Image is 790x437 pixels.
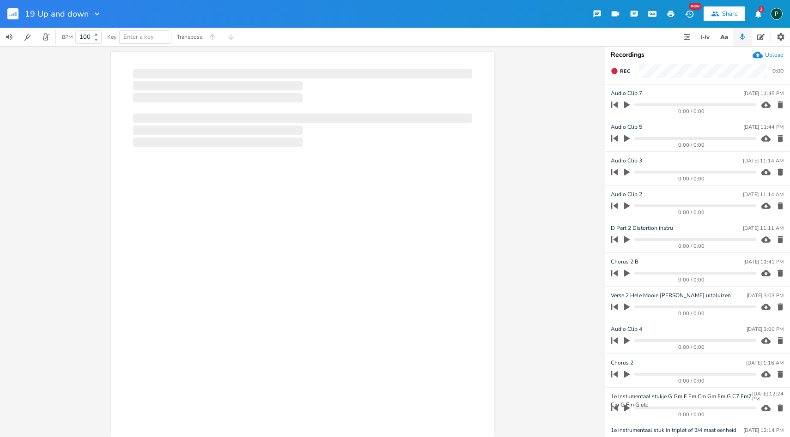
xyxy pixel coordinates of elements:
[749,6,767,22] button: 2
[611,123,642,132] span: Audio Clip 5
[611,257,638,266] span: Chorus 2 B
[611,156,642,165] span: Audio Clip 3
[611,52,784,58] div: Recordings
[689,3,701,10] div: New
[722,10,738,18] div: Share
[611,291,731,300] span: Verse 2 Hele Mooie [PERSON_NAME] uitpluizen
[743,91,784,96] div: [DATE] 11:45 PM
[627,109,756,114] div: 0:00 / 0:00
[611,426,736,435] span: 1e Instrumentaal stuk in triplet of 3/4 maat eenheid
[743,125,784,130] div: [DATE] 11:44 PM
[627,345,756,350] div: 0:00 / 0:00
[611,392,752,401] span: 1e Instumentaal stukje G Gm F Fm Cm Gm Fm G C7 Em7 Cm G Fm G etc
[611,89,642,98] span: Audio Clip 7
[747,293,784,298] div: [DATE] 3:03 PM
[62,35,73,40] div: BPM
[765,51,784,59] div: Upload
[680,6,699,22] button: New
[743,192,784,197] div: [DATE] 11:14 AM
[772,68,784,74] div: 0:00
[107,34,116,40] div: Key
[743,226,784,231] div: [DATE] 11:11 AM
[607,64,634,78] button: Rec
[743,158,784,163] div: [DATE] 11:14 AM
[627,176,756,181] div: 0:00 / 0:00
[620,68,630,75] span: Rec
[771,8,783,20] div: Piepo
[627,143,756,148] div: 0:00 / 0:00
[627,277,756,282] div: 0:00 / 0:00
[759,6,764,12] div: 2
[123,33,154,41] span: Enter a key
[771,3,783,24] button: P
[743,428,784,433] div: [DATE] 12:14 PM
[627,378,756,383] div: 0:00 / 0:00
[611,359,633,367] span: Chorus 2
[752,391,784,401] div: [DATE] 12:24 PM
[25,10,89,18] span: 19 Up and down
[747,327,784,332] div: [DATE] 3:00 PM
[627,412,756,417] div: 0:00 / 0:00
[611,325,642,334] span: Audio Clip 4
[177,34,202,40] div: Transpose
[627,244,756,249] div: 0:00 / 0:00
[611,190,642,199] span: Audio Clip 2
[746,360,784,365] div: [DATE] 1:16 AM
[753,50,784,60] button: Upload
[743,259,784,264] div: [DATE] 11:41 PM
[704,6,745,21] button: Share
[627,311,756,316] div: 0:00 / 0:00
[627,210,756,215] div: 0:00 / 0:00
[611,224,673,233] span: D Part 2 Distortion instru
